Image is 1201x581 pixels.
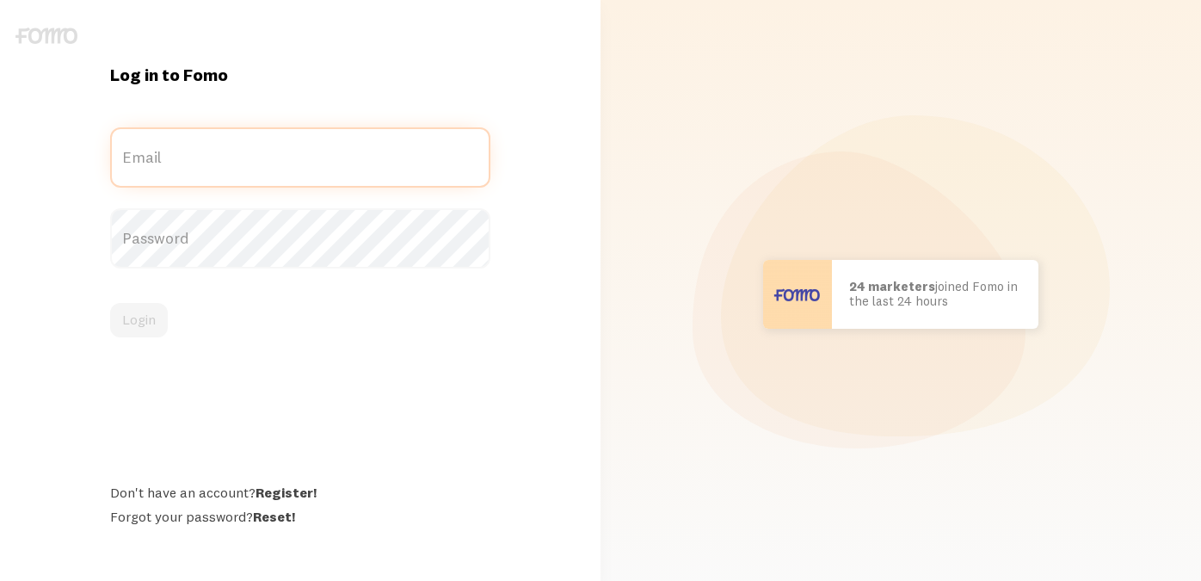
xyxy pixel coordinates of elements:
[763,260,832,329] img: User avatar
[849,278,935,294] b: 24 marketers
[849,280,1021,308] p: joined Fomo in the last 24 hours
[256,484,317,501] a: Register!
[110,127,490,188] label: Email
[110,208,490,269] label: Password
[15,28,77,44] img: fomo-logo-gray-b99e0e8ada9f9040e2984d0d95b3b12da0074ffd48d1e5cb62ac37fc77b0b268.svg
[110,484,490,501] div: Don't have an account?
[253,508,295,525] a: Reset!
[110,64,490,86] h1: Log in to Fomo
[110,508,490,525] div: Forgot your password?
